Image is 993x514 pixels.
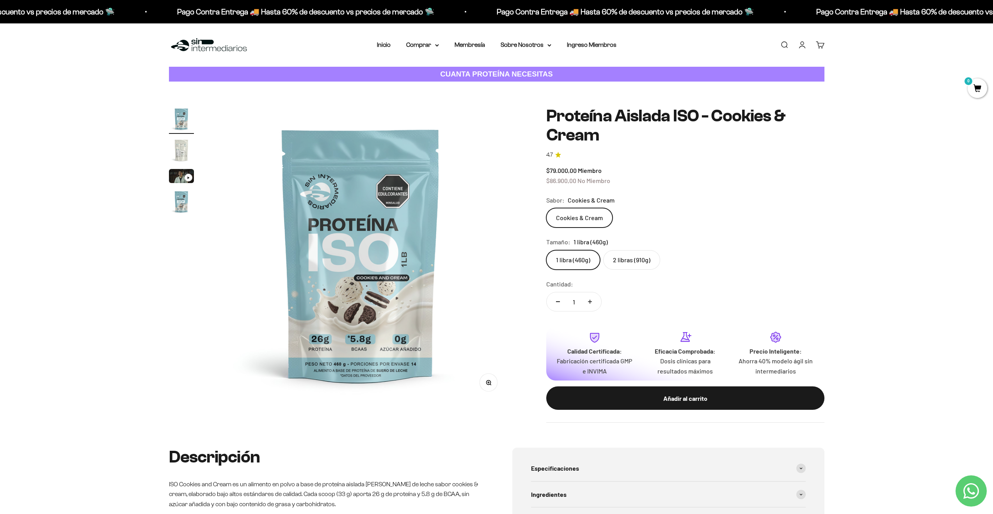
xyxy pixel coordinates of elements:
label: Cantidad: [546,279,573,289]
p: Pago Contra Entrega 🚚 Hasta 60% de descuento vs precios de mercado 🛸 [404,5,661,18]
a: 4.74.7 de 5.0 estrellas [546,151,824,159]
span: 4.7 [546,151,553,159]
summary: Ingredientes [531,482,806,507]
span: Cookies & Cream [568,195,615,205]
a: 0 [968,85,987,93]
summary: Sobre Nosotros [501,40,551,50]
img: Proteína Aislada ISO - Cookies & Cream [169,138,194,163]
legend: Tamaño: [546,237,570,247]
img: Proteína Aislada ISO - Cookies & Cream [169,189,194,214]
span: No Miembro [577,177,610,184]
button: Ir al artículo 3 [169,169,194,185]
span: 1 libra (460g) [574,237,608,247]
span: $79.000,00 [546,167,577,174]
strong: Calidad Certificada: [567,347,622,355]
p: Fabricación certificada GMP e INVIMA [556,356,634,376]
a: Membresía [455,41,485,48]
a: Inicio [377,41,391,48]
div: Añadir al carrito [562,393,809,404]
a: Ingreso Miembros [567,41,616,48]
h1: Proteína Aislada ISO - Cookies & Cream [546,107,824,144]
p: Ahorra 40% modelo ágil sin intermediarios [737,356,815,376]
button: Ir al artículo 2 [169,138,194,165]
span: $86.900,00 [546,177,576,184]
span: Ingredientes [531,489,567,500]
p: Dosis clínicas para resultados máximos [646,356,724,376]
p: Pago Contra Entrega 🚚 Hasta 60% de descuento vs precios de mercado 🛸 [85,5,342,18]
strong: Precio Inteligente: [750,347,802,355]
button: Reducir cantidad [547,292,569,311]
button: Añadir al carrito [546,386,824,410]
legend: Sabor: [546,195,565,205]
img: Proteína Aislada ISO - Cookies & Cream [213,107,509,403]
button: Aumentar cantidad [579,292,601,311]
h2: Descripción [169,448,481,466]
a: CUANTA PROTEÍNA NECESITAS [169,67,824,82]
span: Miembro [578,167,602,174]
summary: Especificaciones [531,455,806,481]
strong: Eficacia Comprobada: [655,347,716,355]
mark: 0 [964,76,973,86]
p: ISO Cookies and Cream es un alimento en polvo a base de proteína aislada [PERSON_NAME] de leche s... [169,479,481,509]
button: Ir al artículo 4 [169,189,194,217]
p: Pago Contra Entrega 🚚 Hasta 60% de descuento vs precios de mercado 🛸 [724,5,981,18]
img: Proteína Aislada ISO - Cookies & Cream [169,107,194,132]
summary: Comprar [406,40,439,50]
button: Ir al artículo 1 [169,107,194,134]
span: Especificaciones [531,463,579,473]
strong: CUANTA PROTEÍNA NECESITAS [440,70,553,78]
